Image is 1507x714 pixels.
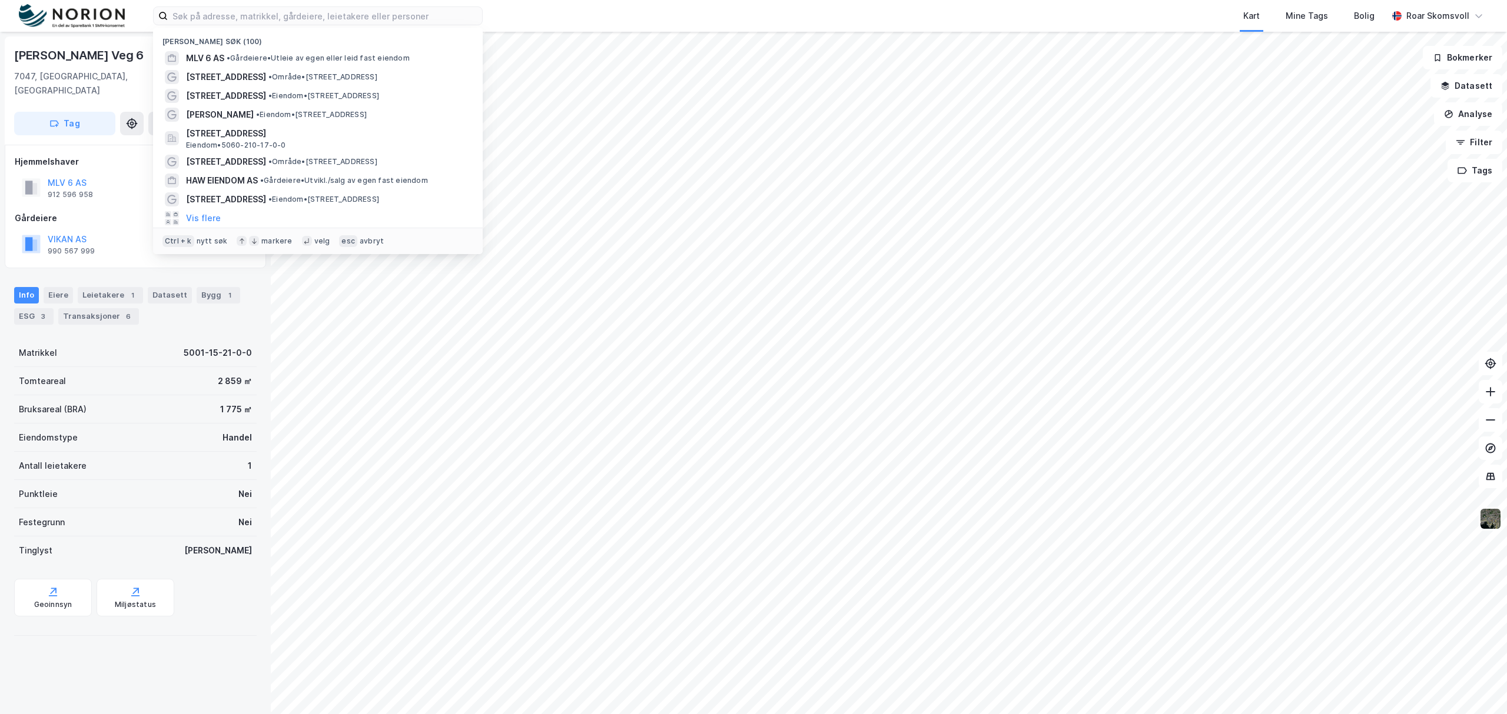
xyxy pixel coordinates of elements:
div: Miljøstatus [115,600,156,609]
div: Bruksareal (BRA) [19,402,87,416]
div: [PERSON_NAME] Veg 6 [14,46,146,65]
span: [STREET_ADDRESS] [186,126,469,141]
div: 1 [224,289,235,301]
span: • [260,176,264,185]
img: norion-logo.80e7a08dc31c2e691866.png [19,4,125,28]
div: Antall leietakere [19,459,87,473]
div: 912 596 958 [48,190,93,199]
div: Leietakere [78,287,143,303]
span: Område • [STREET_ADDRESS] [268,72,377,82]
span: • [268,195,272,203]
iframe: Chat Widget [1448,658,1507,714]
button: Vis flere [186,211,221,225]
span: • [268,157,272,166]
button: Bokmerker [1423,46,1502,69]
div: Festegrunn [19,515,65,529]
div: Nei [238,487,252,501]
span: [PERSON_NAME] [186,108,254,122]
div: Hjemmelshaver [15,155,256,169]
span: • [268,72,272,81]
div: Bygg [197,287,240,303]
div: Roar Skomsvoll [1406,9,1469,23]
div: 3 [37,311,49,322]
button: Analyse [1434,102,1502,126]
div: [PERSON_NAME] [184,543,252,558]
span: [STREET_ADDRESS] [186,70,266,84]
div: Tomteareal [19,374,66,388]
div: nytt søk [197,236,228,246]
div: 990 567 999 [48,246,95,256]
div: markere [261,236,292,246]
span: [STREET_ADDRESS] [186,192,266,206]
div: 1 775 ㎡ [220,402,252,416]
img: 9k= [1479,508,1502,530]
span: Eiendom • [STREET_ADDRESS] [268,195,379,204]
span: Eiendom • [STREET_ADDRESS] [268,91,379,101]
div: Kart [1243,9,1260,23]
div: Eiere [44,287,73,303]
span: Gårdeiere • Utleie av egen eller leid fast eiendom [227,54,410,63]
span: Gårdeiere • Utvikl./salg av egen fast eiendom [260,176,428,185]
div: Gårdeiere [15,211,256,225]
span: • [268,91,272,100]
div: 5001-15-21-0-0 [184,346,252,360]
span: MLV 6 AS [186,51,224,65]
div: Geoinnsyn [34,600,72,609]
div: Punktleie [19,487,58,501]
div: 2 859 ㎡ [218,374,252,388]
button: Filter [1446,131,1502,154]
div: velg [314,236,330,246]
span: • [256,110,260,119]
div: esc [339,235,357,247]
span: HAW EIENDOM AS [186,174,258,188]
div: [PERSON_NAME] søk (100) [153,28,483,49]
div: Bolig [1354,9,1375,23]
div: Mine Tags [1286,9,1328,23]
button: Datasett [1430,74,1502,98]
div: 6 [122,311,134,322]
div: Ctrl + k [162,235,194,247]
span: Eiendom • 5060-210-17-0-0 [186,141,286,150]
div: ESG [14,308,54,325]
span: Område • [STREET_ADDRESS] [268,157,377,166]
div: Tinglyst [19,543,52,558]
button: Tag [14,112,115,135]
div: 1 [127,289,138,301]
div: avbryt [360,236,384,246]
div: Nei [238,515,252,529]
span: • [227,54,230,62]
div: Transaksjoner [58,308,139,325]
div: Handel [223,431,252,445]
span: Eiendom • [STREET_ADDRESS] [256,110,367,119]
input: Søk på adresse, matrikkel, gårdeiere, leietakere eller personer [168,7,482,25]
div: Eiendomstype [19,431,78,445]
div: Datasett [148,287,192,303]
span: [STREET_ADDRESS] [186,155,266,169]
button: Tags [1448,159,1502,182]
div: 7047, [GEOGRAPHIC_DATA], [GEOGRAPHIC_DATA] [14,69,167,98]
div: 1 [248,459,252,473]
span: [STREET_ADDRESS] [186,89,266,103]
div: Matrikkel [19,346,57,360]
div: Info [14,287,39,303]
